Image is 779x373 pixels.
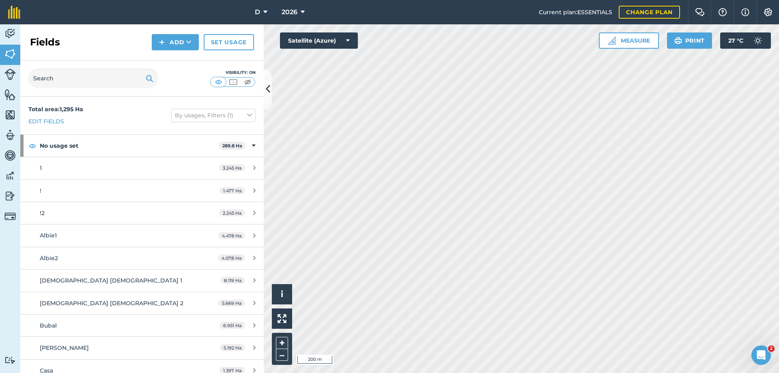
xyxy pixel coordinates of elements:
[20,247,264,269] a: Albie24.078 Ha
[276,349,288,361] button: –
[40,232,57,239] span: Albie1
[219,209,245,216] span: 2.245 Ha
[40,277,182,284] span: [DEMOGRAPHIC_DATA] [DEMOGRAPHIC_DATA] 1
[608,37,616,45] img: Ruler icon
[20,224,264,246] a: Albie14.478 Ha
[219,322,245,329] span: 6.951 Ha
[218,300,245,306] span: 5.669 Ha
[750,32,766,49] img: svg+xml;base64,PD94bWwgdmVyc2lvbj0iMS4wIiBlbmNvZGluZz0idXRmLTgiPz4KPCEtLSBHZW5lcmF0b3I6IEFkb2JlIE...
[218,232,245,239] span: 4.478 Ha
[243,78,253,86] img: svg+xml;base64,PHN2ZyB4bWxucz0iaHR0cDovL3d3dy53My5vcmcvMjAwMC9zdmciIHdpZHRoPSI1MCIgaGVpZ2h0PSI0MC...
[159,37,165,47] img: svg+xml;base64,PHN2ZyB4bWxucz0iaHR0cDovL3d3dy53My5vcmcvMjAwMC9zdmciIHdpZHRoPSIxNCIgaGVpZ2h0PSIyNC...
[40,344,89,351] span: [PERSON_NAME]
[40,300,183,307] span: [DEMOGRAPHIC_DATA] [DEMOGRAPHIC_DATA] 2
[718,8,727,16] img: A question mark icon
[222,143,242,149] strong: 289.8 Ha
[40,254,58,262] span: Albie2
[599,32,659,49] button: Measure
[4,28,16,40] img: svg+xml;base64,PD94bWwgdmVyc2lvbj0iMS4wIiBlbmNvZGluZz0idXRmLTgiPz4KPCEtLSBHZW5lcmF0b3I6IEFkb2JlIE...
[282,7,297,17] span: 2026
[278,314,286,323] img: Four arrows, one pointing top left, one top right, one bottom right and the last bottom left
[40,322,57,329] span: Bubal
[667,32,712,49] button: Print
[763,8,773,16] img: A cog icon
[4,190,16,202] img: svg+xml;base64,PD94bWwgdmVyc2lvbj0iMS4wIiBlbmNvZGluZz0idXRmLTgiPz4KPCEtLSBHZW5lcmF0b3I6IEFkb2JlIE...
[751,345,771,365] iframe: Intercom live chat
[539,8,612,17] span: Current plan : ESSENTIALS
[20,270,264,291] a: [DEMOGRAPHIC_DATA] [DEMOGRAPHIC_DATA] 18.119 Ha
[28,106,83,113] strong: Total area : 1,295 Ha
[741,7,749,17] img: svg+xml;base64,PHN2ZyB4bWxucz0iaHR0cDovL3d3dy53My5vcmcvMjAwMC9zdmciIHdpZHRoPSIxNyIgaGVpZ2h0PSIxNy...
[30,36,60,49] h2: Fields
[40,164,42,172] span: 1
[29,141,36,151] img: svg+xml;base64,PHN2ZyB4bWxucz0iaHR0cDovL3d3dy53My5vcmcvMjAwMC9zdmciIHdpZHRoPSIxOCIgaGVpZ2h0PSIyNC...
[20,180,264,202] a: !1.477 Ha
[40,187,41,194] span: !
[40,135,219,157] strong: No usage set
[220,344,245,351] span: 5.192 Ha
[152,34,199,50] button: Add
[20,315,264,336] a: Bubal6.951 Ha
[171,109,256,122] button: By usages, Filters (1)
[4,170,16,182] img: svg+xml;base64,PD94bWwgdmVyc2lvbj0iMS4wIiBlbmNvZGluZz0idXRmLTgiPz4KPCEtLSBHZW5lcmF0b3I6IEFkb2JlIE...
[728,32,743,49] span: 27 ° C
[219,187,245,194] span: 1.477 Ha
[28,69,158,88] input: Search
[20,135,264,157] div: No usage set289.8 Ha
[619,6,680,19] a: Change plan
[8,6,20,19] img: fieldmargin Logo
[768,345,775,352] span: 2
[220,277,245,284] span: 8.119 Ha
[674,36,682,45] img: svg+xml;base64,PHN2ZyB4bWxucz0iaHR0cDovL3d3dy53My5vcmcvMjAwMC9zdmciIHdpZHRoPSIxOSIgaGVpZ2h0PSIyNC...
[219,164,245,171] span: 3.245 Ha
[228,78,238,86] img: svg+xml;base64,PHN2ZyB4bWxucz0iaHR0cDovL3d3dy53My5vcmcvMjAwMC9zdmciIHdpZHRoPSI1MCIgaGVpZ2h0PSI0MC...
[20,337,264,359] a: [PERSON_NAME]5.192 Ha
[4,69,16,80] img: svg+xml;base64,PD94bWwgdmVyc2lvbj0iMS4wIiBlbmNvZGluZz0idXRmLTgiPz4KPCEtLSBHZW5lcmF0b3I6IEFkb2JlIE...
[4,109,16,121] img: svg+xml;base64,PHN2ZyB4bWxucz0iaHR0cDovL3d3dy53My5vcmcvMjAwMC9zdmciIHdpZHRoPSI1NiIgaGVpZ2h0PSI2MC...
[720,32,771,49] button: 27 °C
[255,7,260,17] span: D
[218,254,245,261] span: 4.078 Ha
[276,337,288,349] button: +
[281,289,283,299] span: i
[213,78,224,86] img: svg+xml;base64,PHN2ZyB4bWxucz0iaHR0cDovL3d3dy53My5vcmcvMjAwMC9zdmciIHdpZHRoPSI1MCIgaGVpZ2h0PSI0MC...
[4,48,16,60] img: svg+xml;base64,PHN2ZyB4bWxucz0iaHR0cDovL3d3dy53My5vcmcvMjAwMC9zdmciIHdpZHRoPSI1NiIgaGVpZ2h0PSI2MC...
[20,157,264,179] a: 13.245 Ha
[20,292,264,314] a: [DEMOGRAPHIC_DATA] [DEMOGRAPHIC_DATA] 25.669 Ha
[28,117,64,126] a: Edit fields
[272,284,292,304] button: i
[4,211,16,222] img: svg+xml;base64,PD94bWwgdmVyc2lvbj0iMS4wIiBlbmNvZGluZz0idXRmLTgiPz4KPCEtLSBHZW5lcmF0b3I6IEFkb2JlIE...
[4,149,16,162] img: svg+xml;base64,PD94bWwgdmVyc2lvbj0iMS4wIiBlbmNvZGluZz0idXRmLTgiPz4KPCEtLSBHZW5lcmF0b3I6IEFkb2JlIE...
[4,356,16,364] img: svg+xml;base64,PD94bWwgdmVyc2lvbj0iMS4wIiBlbmNvZGluZz0idXRmLTgiPz4KPCEtLSBHZW5lcmF0b3I6IEFkb2JlIE...
[4,88,16,101] img: svg+xml;base64,PHN2ZyB4bWxucz0iaHR0cDovL3d3dy53My5vcmcvMjAwMC9zdmciIHdpZHRoPSI1NiIgaGVpZ2h0PSI2MC...
[40,209,45,217] span: !2
[20,202,264,224] a: !22.245 Ha
[146,73,153,83] img: svg+xml;base64,PHN2ZyB4bWxucz0iaHR0cDovL3d3dy53My5vcmcvMjAwMC9zdmciIHdpZHRoPSIxOSIgaGVpZ2h0PSIyNC...
[280,32,358,49] button: Satellite (Azure)
[4,129,16,141] img: svg+xml;base64,PD94bWwgdmVyc2lvbj0iMS4wIiBlbmNvZGluZz0idXRmLTgiPz4KPCEtLSBHZW5lcmF0b3I6IEFkb2JlIE...
[695,8,705,16] img: Two speech bubbles overlapping with the left bubble in the forefront
[204,34,254,50] a: Set usage
[210,69,256,76] div: Visibility: On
